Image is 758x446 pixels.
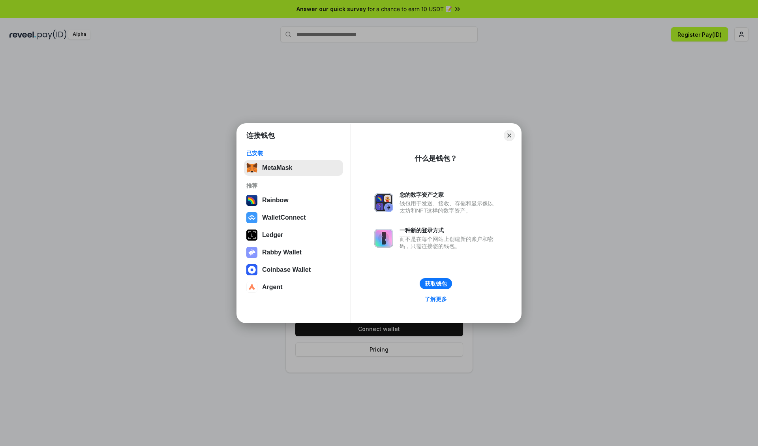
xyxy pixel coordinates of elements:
[262,197,289,204] div: Rainbow
[246,150,341,157] div: 已安装
[244,210,343,226] button: WalletConnect
[400,200,497,214] div: 钱包用于发送、接收、存储和显示像以太坊和NFT这样的数字资产。
[425,280,447,287] div: 获取钱包
[244,262,343,278] button: Coinbase Wallet
[246,247,257,258] img: svg+xml,%3Csvg%20xmlns%3D%22http%3A%2F%2Fwww.w3.org%2F2000%2Fsvg%22%20fill%3D%22none%22%20viewBox...
[262,164,292,171] div: MetaMask
[262,266,311,273] div: Coinbase Wallet
[420,278,452,289] button: 获取钱包
[262,284,283,291] div: Argent
[244,227,343,243] button: Ledger
[244,192,343,208] button: Rainbow
[246,230,257,241] img: svg+xml,%3Csvg%20xmlns%3D%22http%3A%2F%2Fwww.w3.org%2F2000%2Fsvg%22%20width%3D%2228%22%20height%3...
[374,193,393,212] img: svg+xml,%3Csvg%20xmlns%3D%22http%3A%2F%2Fwww.w3.org%2F2000%2Fsvg%22%20fill%3D%22none%22%20viewBox...
[425,295,447,303] div: 了解更多
[262,231,283,239] div: Ledger
[246,195,257,206] img: svg+xml,%3Csvg%20width%3D%22120%22%20height%3D%22120%22%20viewBox%3D%220%200%20120%20120%22%20fil...
[374,229,393,248] img: svg+xml,%3Csvg%20xmlns%3D%22http%3A%2F%2Fwww.w3.org%2F2000%2Fsvg%22%20fill%3D%22none%22%20viewBox...
[400,227,497,234] div: 一种新的登录方式
[246,182,341,189] div: 推荐
[400,191,497,198] div: 您的数字资产之家
[262,249,302,256] div: Rabby Wallet
[244,279,343,295] button: Argent
[504,130,515,141] button: Close
[246,212,257,223] img: svg+xml,%3Csvg%20width%3D%2228%22%20height%3D%2228%22%20viewBox%3D%220%200%2028%2028%22%20fill%3D...
[420,294,452,304] a: 了解更多
[246,131,275,140] h1: 连接钱包
[246,162,257,173] img: svg+xml,%3Csvg%20fill%3D%22none%22%20height%3D%2233%22%20viewBox%3D%220%200%2035%2033%22%20width%...
[246,264,257,275] img: svg+xml,%3Csvg%20width%3D%2228%22%20height%3D%2228%22%20viewBox%3D%220%200%2028%2028%22%20fill%3D...
[244,245,343,260] button: Rabby Wallet
[415,154,457,163] div: 什么是钱包？
[246,282,257,293] img: svg+xml,%3Csvg%20width%3D%2228%22%20height%3D%2228%22%20viewBox%3D%220%200%2028%2028%22%20fill%3D...
[244,160,343,176] button: MetaMask
[262,214,306,221] div: WalletConnect
[400,235,497,250] div: 而不是在每个网站上创建新的账户和密码，只需连接您的钱包。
